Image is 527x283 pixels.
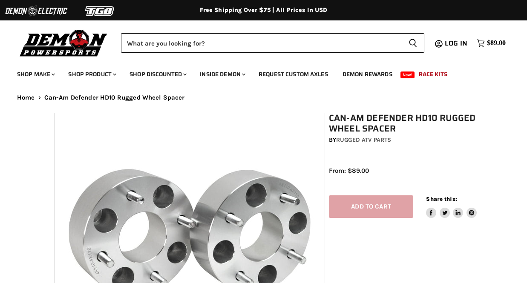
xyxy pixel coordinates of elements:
[121,33,402,53] input: Search
[252,66,334,83] a: Request Custom Axles
[441,40,472,47] a: Log in
[336,136,391,143] a: Rugged ATV Parts
[487,39,506,47] span: $89.00
[400,71,415,78] span: New!
[17,28,110,58] img: Demon Powersports
[426,195,477,218] aside: Share this:
[44,94,185,101] span: Can-Am Defender HD10 Rugged Wheel Spacer
[426,196,457,202] span: Share this:
[193,66,251,83] a: Inside Demon
[123,66,192,83] a: Shop Discounted
[11,66,60,83] a: Shop Make
[4,3,68,19] img: Demon Electric Logo 2
[445,38,467,49] span: Log in
[11,62,504,83] ul: Main menu
[68,3,132,19] img: TGB Logo 2
[329,113,477,134] h1: Can-Am Defender HD10 Rugged Wheel Spacer
[402,33,424,53] button: Search
[329,135,477,145] div: by
[336,66,399,83] a: Demon Rewards
[412,66,454,83] a: Race Kits
[472,37,510,49] a: $89.00
[329,167,369,174] span: From: $89.00
[17,94,35,101] a: Home
[62,66,121,83] a: Shop Product
[121,33,424,53] form: Product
